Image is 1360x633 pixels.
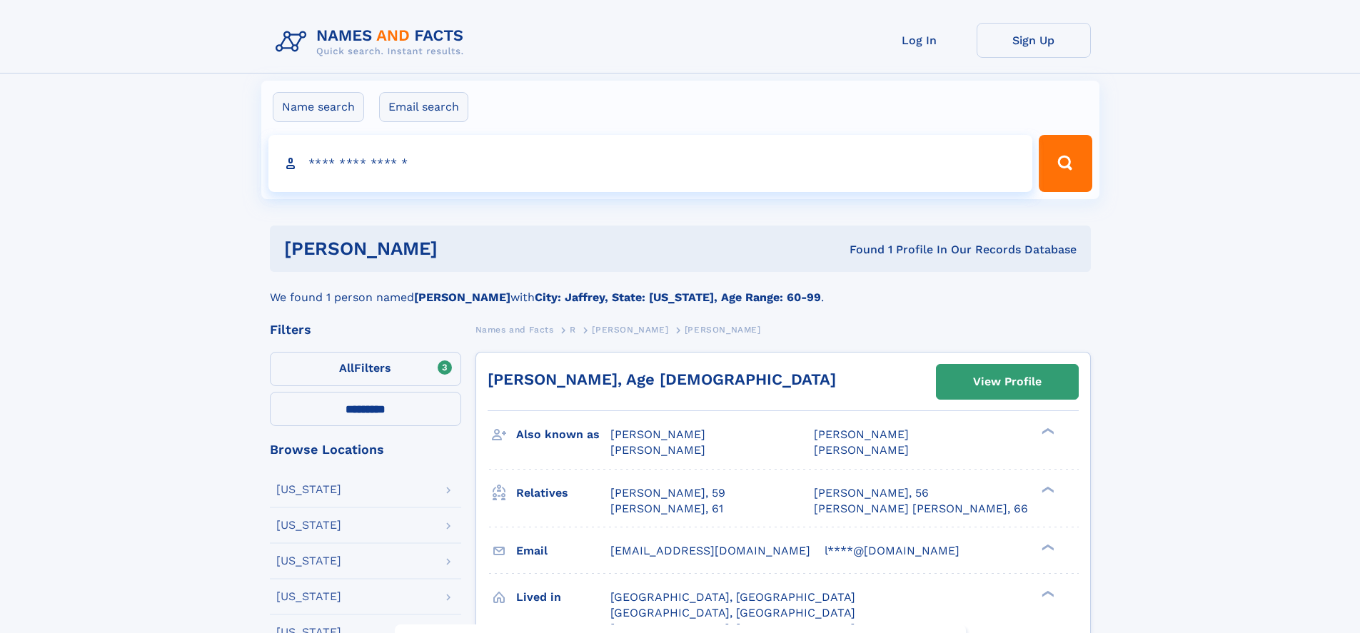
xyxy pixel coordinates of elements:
[1038,542,1055,552] div: ❯
[276,520,341,531] div: [US_STATE]
[516,539,610,563] h3: Email
[570,325,576,335] span: R
[570,320,576,338] a: R
[643,242,1077,258] div: Found 1 Profile In Our Records Database
[516,585,610,609] h3: Lived in
[1039,135,1092,192] button: Search Button
[270,272,1091,306] div: We found 1 person named with .
[814,427,909,441] span: [PERSON_NAME]
[414,290,510,304] b: [PERSON_NAME]
[1038,485,1055,494] div: ❯
[610,606,855,619] span: [GEOGRAPHIC_DATA], [GEOGRAPHIC_DATA]
[814,501,1028,517] a: [PERSON_NAME] [PERSON_NAME], 66
[268,135,1033,192] input: search input
[270,323,461,336] div: Filters
[592,320,668,338] a: [PERSON_NAME]
[339,361,354,375] span: All
[977,23,1091,58] a: Sign Up
[937,365,1078,399] a: View Profile
[610,590,855,604] span: [GEOGRAPHIC_DATA], [GEOGRAPHIC_DATA]
[685,325,761,335] span: [PERSON_NAME]
[814,443,909,457] span: [PERSON_NAME]
[1038,427,1055,436] div: ❯
[1038,589,1055,598] div: ❯
[475,320,554,338] a: Names and Facts
[276,484,341,495] div: [US_STATE]
[284,240,644,258] h1: [PERSON_NAME]
[270,23,475,61] img: Logo Names and Facts
[270,443,461,456] div: Browse Locations
[862,23,977,58] a: Log In
[276,591,341,602] div: [US_STATE]
[973,365,1042,398] div: View Profile
[276,555,341,567] div: [US_STATE]
[270,352,461,386] label: Filters
[273,92,364,122] label: Name search
[488,370,836,388] a: [PERSON_NAME], Age [DEMOGRAPHIC_DATA]
[610,427,705,441] span: [PERSON_NAME]
[379,92,468,122] label: Email search
[814,485,929,501] a: [PERSON_NAME], 56
[592,325,668,335] span: [PERSON_NAME]
[516,422,610,447] h3: Also known as
[610,485,725,501] a: [PERSON_NAME], 59
[535,290,821,304] b: City: Jaffrey, State: [US_STATE], Age Range: 60-99
[610,501,723,517] a: [PERSON_NAME], 61
[610,443,705,457] span: [PERSON_NAME]
[610,544,810,557] span: [EMAIL_ADDRESS][DOMAIN_NAME]
[516,481,610,505] h3: Relatives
